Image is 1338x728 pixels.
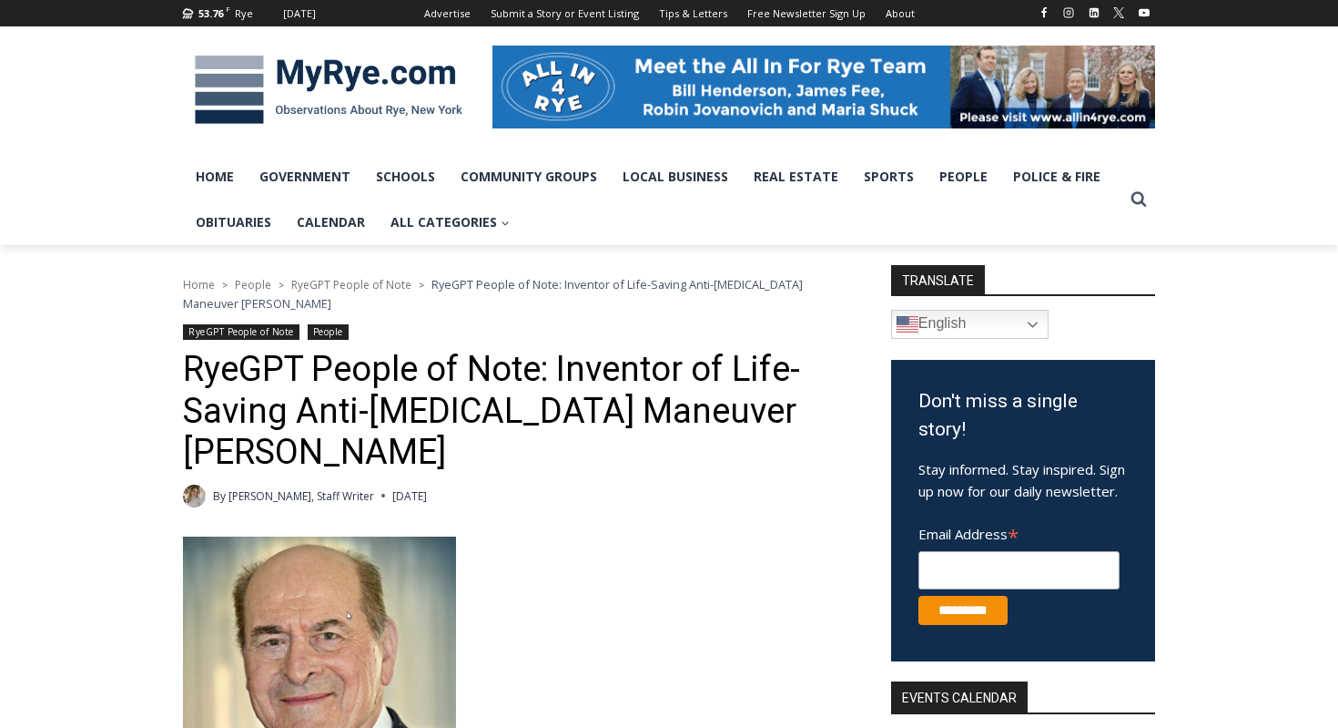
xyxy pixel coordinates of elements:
a: Police & Fire [1000,154,1113,200]
nav: Primary Navigation [183,154,1122,246]
img: All in for Rye [492,46,1155,128]
span: RyeGPT People of Note: Inventor of Life-Saving Anti-[MEDICAL_DATA] Maneuver [PERSON_NAME] [183,276,803,311]
button: View Search Form [1122,183,1155,216]
p: Stay informed. Stay inspired. Sign up now for our daily newsletter. [918,458,1128,502]
a: Obituaries [183,200,284,245]
a: People [235,277,271,292]
a: Government [247,154,363,200]
img: (PHOTO: MyRye.com Summer 2023 intern Beatrice Larzul.) [183,485,206,508]
a: RyeGPT People of Note [291,277,411,292]
a: Real Estate [741,154,851,200]
a: Author image [183,485,206,508]
div: Rye [235,5,253,22]
a: English [891,310,1049,339]
a: X [1108,2,1130,24]
label: Email Address [918,516,1120,549]
a: Instagram [1058,2,1080,24]
img: MyRye.com [183,43,474,138]
nav: Breadcrumbs [183,275,843,313]
a: Community Groups [448,154,610,200]
time: [DATE] [392,487,427,505]
a: Local Business [610,154,741,200]
a: Home [183,277,215,292]
span: > [279,279,284,292]
span: All Categories [390,212,510,232]
span: By [213,487,226,505]
a: RyeGPT People of Note [183,324,299,340]
a: Home [183,154,247,200]
span: F [226,4,230,14]
span: > [222,279,228,292]
a: People [308,324,349,340]
h1: RyeGPT People of Note: Inventor of Life-Saving Anti-[MEDICAL_DATA] Maneuver [PERSON_NAME] [183,349,843,474]
h3: Don't miss a single story! [918,387,1128,445]
a: Facebook [1033,2,1055,24]
a: People [927,154,1000,200]
span: 53.76 [198,6,223,20]
div: [DATE] [283,5,316,22]
span: > [419,279,424,292]
a: [PERSON_NAME], Staff Writer [228,488,374,504]
a: Sports [851,154,927,200]
img: en [897,313,918,335]
strong: TRANSLATE [891,265,985,294]
h2: Events Calendar [891,682,1028,713]
a: Schools [363,154,448,200]
a: YouTube [1133,2,1155,24]
a: Calendar [284,200,378,245]
a: All Categories [378,200,522,245]
a: Linkedin [1083,2,1105,24]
